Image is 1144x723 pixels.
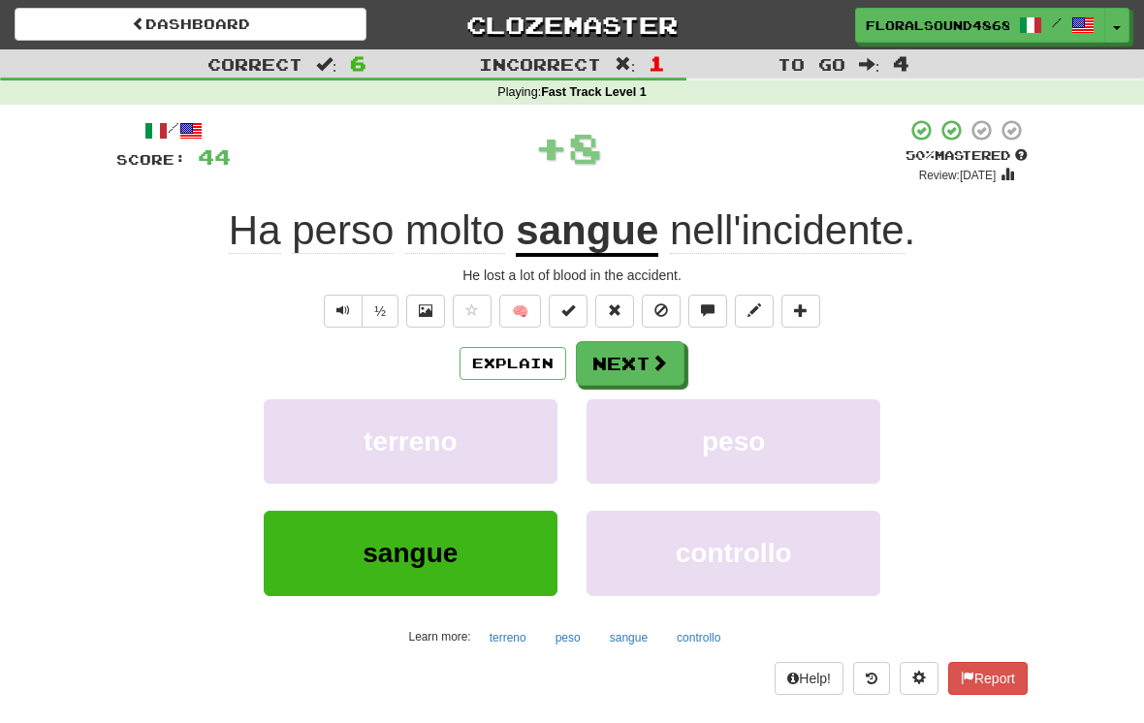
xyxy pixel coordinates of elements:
[460,347,566,380] button: Explain
[649,51,665,75] span: 1
[906,147,935,163] span: 50 %
[781,295,820,328] button: Add to collection (alt+a)
[534,118,568,176] span: +
[666,623,731,652] button: controllo
[587,511,880,595] button: controllo
[229,207,281,254] span: Ha
[859,56,880,73] span: :
[658,207,915,254] span: .
[320,295,398,328] div: Text-to-speech controls
[479,54,601,74] span: Incorrect
[316,56,337,73] span: :
[405,207,505,254] span: molto
[116,266,1028,285] div: He lost a lot of blood in the accident.
[919,169,997,182] small: Review: [DATE]
[116,118,231,142] div: /
[499,295,541,328] button: 🧠
[549,295,588,328] button: Set this sentence to 100% Mastered (alt+m)
[688,295,727,328] button: Discuss sentence (alt+u)
[545,623,591,652] button: peso
[15,8,366,41] a: Dashboard
[615,56,636,73] span: :
[207,54,302,74] span: Correct
[853,662,890,695] button: Round history (alt+y)
[855,8,1105,43] a: FloralSound4868 /
[587,399,880,484] button: peso
[595,295,634,328] button: Reset to 0% Mastered (alt+r)
[453,295,492,328] button: Favorite sentence (alt+f)
[568,123,602,172] span: 8
[702,426,765,456] span: peso
[479,623,537,652] button: terreno
[198,144,231,169] span: 44
[541,85,647,99] strong: Fast Track Level 1
[775,662,843,695] button: Help!
[642,295,681,328] button: Ignore sentence (alt+i)
[670,207,905,254] span: nell'incidente
[948,662,1028,695] button: Report
[264,399,557,484] button: terreno
[866,16,1009,34] span: FloralSound4868
[364,426,457,456] span: terreno
[1052,16,1062,29] span: /
[778,54,845,74] span: To go
[116,151,186,168] span: Score:
[409,630,471,644] small: Learn more:
[362,295,398,328] button: ½
[893,51,909,75] span: 4
[396,8,747,42] a: Clozemaster
[735,295,774,328] button: Edit sentence (alt+d)
[406,295,445,328] button: Show image (alt+x)
[363,538,458,568] span: sangue
[906,147,1028,165] div: Mastered
[576,341,684,386] button: Next
[676,538,792,568] span: controllo
[350,51,366,75] span: 6
[264,511,557,595] button: sangue
[599,623,658,652] button: sangue
[324,295,363,328] button: Play sentence audio (ctl+space)
[516,207,658,257] u: sangue
[292,207,394,254] span: perso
